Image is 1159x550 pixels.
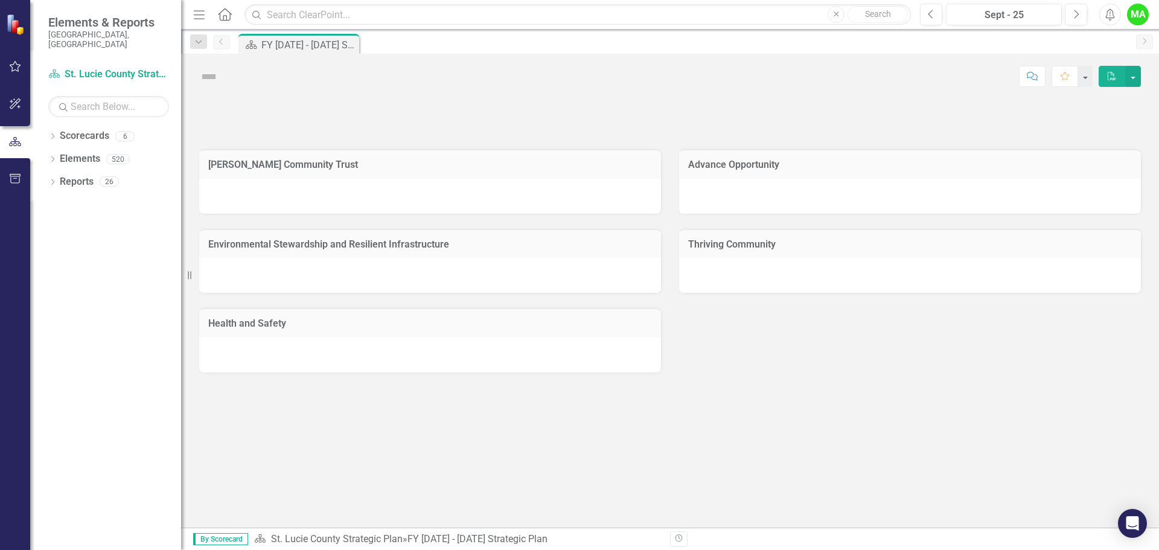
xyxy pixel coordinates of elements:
[48,96,169,117] input: Search Below...
[60,129,109,143] a: Scorecards
[688,159,1132,170] h3: Advance Opportunity
[106,154,130,164] div: 520
[848,6,908,23] button: Search
[48,15,169,30] span: Elements & Reports
[271,533,403,545] a: St. Lucie County Strategic Plan
[1118,509,1147,538] div: Open Intercom Messenger
[193,533,248,545] span: By Scorecard
[208,318,652,329] h3: Health and Safety
[950,8,1058,22] div: Sept - 25
[60,175,94,189] a: Reports
[100,177,119,187] div: 26
[199,67,219,86] img: Not Defined
[1127,4,1149,25] button: MA
[208,239,652,250] h3: Environmental Stewardship and Resilient Infrastructure
[60,152,100,166] a: Elements
[688,239,1132,250] h3: Thriving Community
[48,30,169,50] small: [GEOGRAPHIC_DATA], [GEOGRAPHIC_DATA]
[48,68,169,82] a: St. Lucie County Strategic Plan
[865,9,891,19] span: Search
[946,4,1062,25] button: Sept - 25
[244,4,911,25] input: Search ClearPoint...
[261,37,356,53] div: FY [DATE] - [DATE] Strategic Plan
[6,14,27,35] img: ClearPoint Strategy
[254,532,661,546] div: »
[407,533,548,545] div: FY [DATE] - [DATE] Strategic Plan
[115,131,135,141] div: 6
[208,159,652,170] h3: [PERSON_NAME] Community Trust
